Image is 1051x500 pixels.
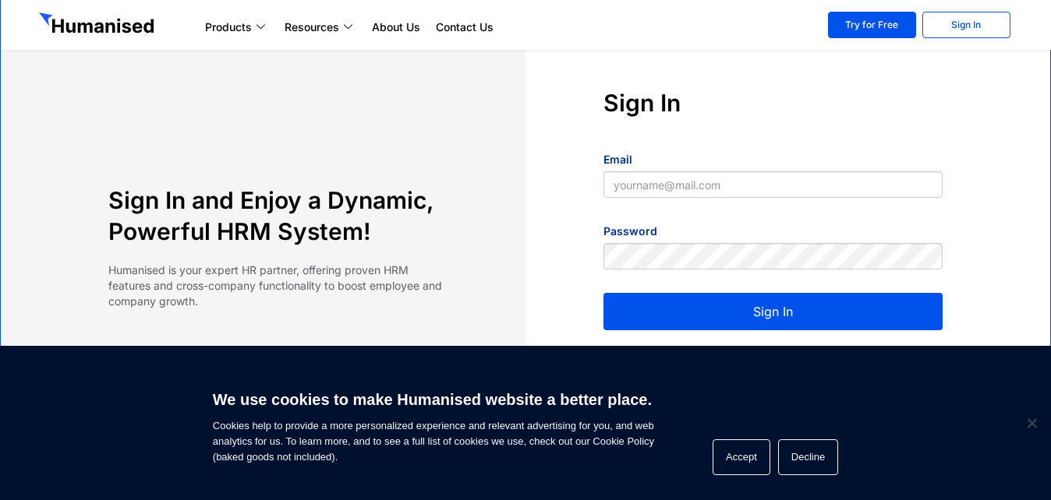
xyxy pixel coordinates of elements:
input: yourname@mail.com [603,171,943,198]
a: Contact Us [428,18,501,37]
p: Humanised is your expert HR partner, offering proven HRM features and cross-company functionality... [108,262,448,309]
span: Cookies help to provide a more personalized experience and relevant advertising for you, and web ... [213,381,654,465]
a: About Us [364,18,428,37]
a: Sign In [922,12,1010,38]
button: Decline [778,439,838,475]
button: Accept [713,439,770,475]
label: Email [603,152,632,167]
h4: Sign In and Enjoy a Dynamic, Powerful HRM System! [108,185,448,247]
a: Products [197,18,277,37]
h6: We use cookies to make Humanised website a better place. [213,389,654,410]
a: Resources [277,18,364,37]
label: Password [603,224,657,239]
span: Decline [1024,415,1039,431]
button: Sign In [603,293,943,330]
h4: Sign In [603,87,943,118]
a: Try for Free [828,12,916,38]
img: GetHumanised Logo [39,12,157,37]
